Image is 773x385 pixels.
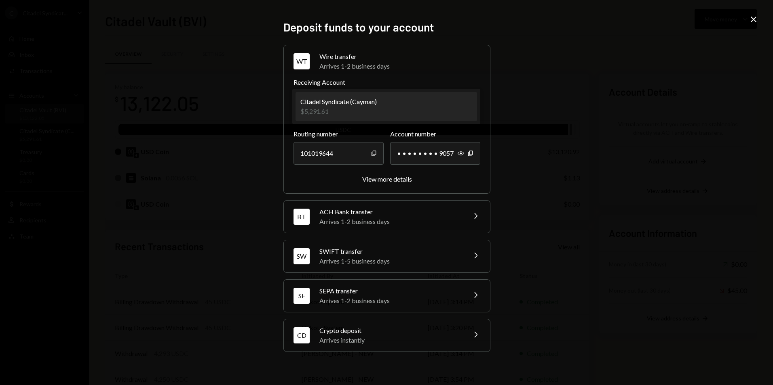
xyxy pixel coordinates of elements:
[319,335,461,345] div: Arrives instantly
[390,129,480,139] label: Account number
[294,288,310,304] div: SE
[294,248,310,264] div: SW
[283,19,490,35] h2: Deposit funds to your account
[319,52,480,61] div: Wire transfer
[294,209,310,225] div: BT
[390,142,480,165] div: • • • • • • • • 9057
[319,326,461,335] div: Crypto deposit
[362,175,412,183] div: View more details
[294,327,310,343] div: CD
[319,217,461,226] div: Arrives 1-2 business days
[319,247,461,256] div: SWIFT transfer
[319,286,461,296] div: SEPA transfer
[319,296,461,305] div: Arrives 1-2 business days
[300,97,377,107] div: Citadel Syndicate (Cayman)
[300,107,377,116] div: $5,291.61
[294,129,384,139] label: Routing number
[319,61,480,71] div: Arrives 1-2 business days
[319,256,461,266] div: Arrives 1-5 business days
[294,77,480,87] label: Receiving Account
[294,142,384,165] div: 101019644
[319,207,461,217] div: ACH Bank transfer
[294,53,310,69] div: WT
